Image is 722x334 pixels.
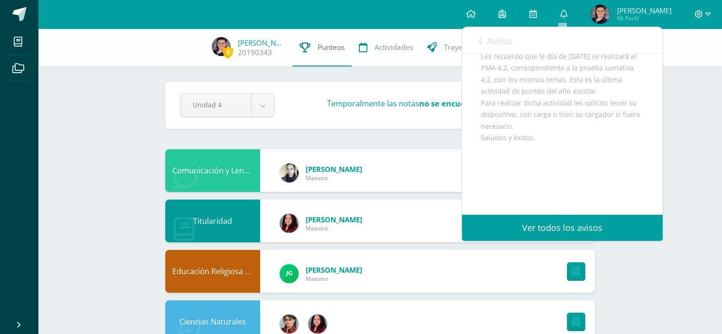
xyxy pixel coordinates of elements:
[419,98,533,109] strong: no se encuentran disponibles
[327,98,534,109] h3: Temporalmente las notas .
[375,42,413,52] span: Actividades
[481,39,644,213] div: Buenos días estudiantes de 2do básico. Les recuerdo que le día de [DATE] se realizará el PMA 4.2,...
[165,250,260,293] div: Educación Religiosa Escolar
[352,29,420,67] a: Actividades
[165,149,260,192] div: Comunicación y Lenguaje, Idioma Extranjero Inglés
[280,315,299,334] img: 62738a800ecd8b6fa95d10d0b85c3dbc.png
[223,46,233,58] span: 6
[193,94,239,116] span: Unidad 4
[617,6,671,15] span: [PERSON_NAME]
[306,275,362,283] span: Maestro
[306,215,362,224] span: [PERSON_NAME]
[238,48,272,57] a: 20190343
[306,224,362,232] span: Maestro
[306,265,362,275] span: [PERSON_NAME]
[280,214,299,233] img: 7420dd8cffec07cce464df0021f01d4a.png
[420,29,489,67] a: Trayectoria
[238,38,285,48] a: [PERSON_NAME]
[306,164,362,174] span: [PERSON_NAME]
[318,42,345,52] span: Punteos
[306,174,362,182] span: Maestro
[462,215,663,241] a: Ver todos los avisos
[280,264,299,283] img: 3da61d9b1d2c0c7b8f7e89c78bbce001.png
[280,163,299,182] img: 119c9a59dca757fc394b575038654f60.png
[181,94,274,117] a: Unidad 4
[308,315,327,334] img: 7420dd8cffec07cce464df0021f01d4a.png
[165,200,260,242] div: Titularidad
[292,29,352,67] a: Punteos
[591,5,609,24] img: 34b7bb1faa746cc9726c0c91e4880e52.png
[617,14,671,22] span: Mi Perfil
[212,37,231,56] img: 34b7bb1faa746cc9726c0c91e4880e52.png
[487,35,513,47] span: Avisos
[444,42,482,52] span: Trayectoria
